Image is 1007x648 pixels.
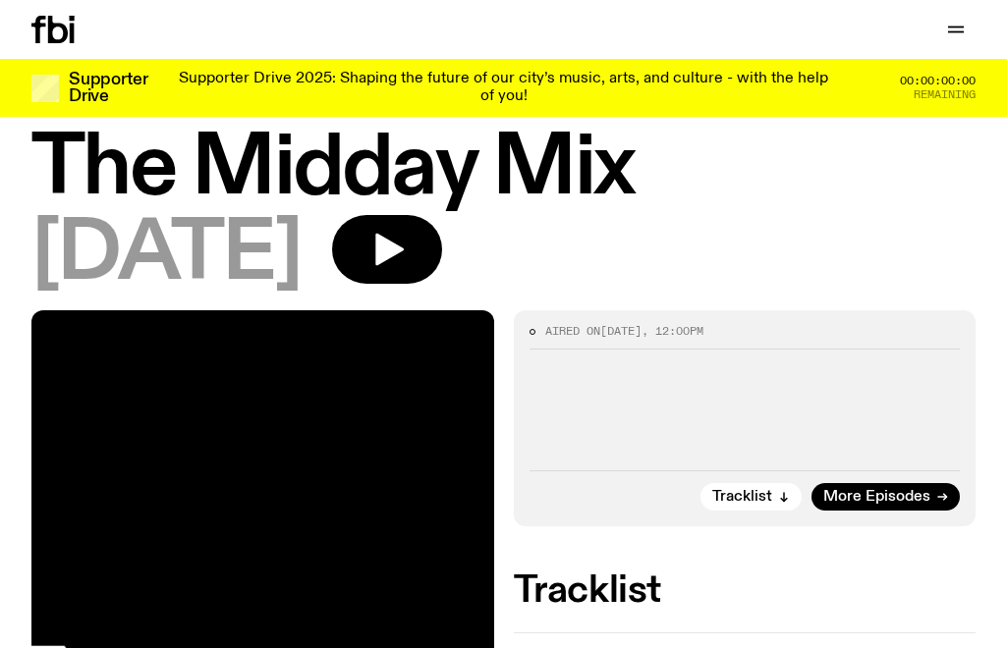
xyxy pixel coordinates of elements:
[69,72,147,105] h3: Supporter Drive
[914,89,976,100] span: Remaining
[642,323,703,339] span: , 12:00pm
[823,490,930,505] span: More Episodes
[712,490,772,505] span: Tracklist
[31,215,301,295] span: [DATE]
[900,76,976,86] span: 00:00:00:00
[811,483,960,511] a: More Episodes
[31,130,976,209] h1: The Midday Mix
[545,323,600,339] span: Aired on
[173,71,834,105] p: Supporter Drive 2025: Shaping the future of our city’s music, arts, and culture - with the help o...
[514,573,977,609] h2: Tracklist
[600,323,642,339] span: [DATE]
[700,483,802,511] button: Tracklist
